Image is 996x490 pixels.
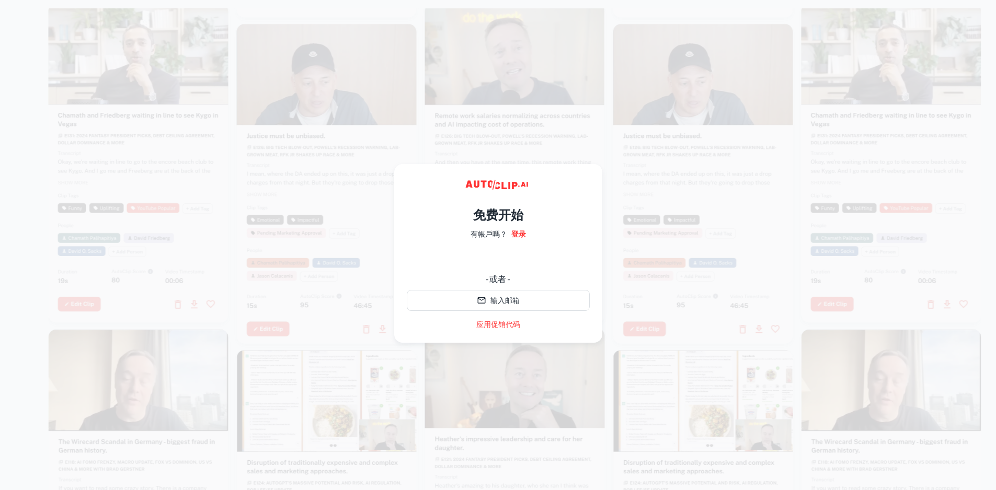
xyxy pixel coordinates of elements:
[486,274,510,284] font: - 或者 -
[471,230,507,238] font: 有帳戶嗎？
[402,247,595,270] iframe: “使用Google账号登录”按钮
[473,207,523,222] font: 免费开始
[407,290,590,311] button: 输入邮箱
[490,297,520,305] font: 输入邮箱
[511,230,526,238] font: 登录
[511,228,526,240] a: 登录
[476,320,520,329] font: 应用促销代码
